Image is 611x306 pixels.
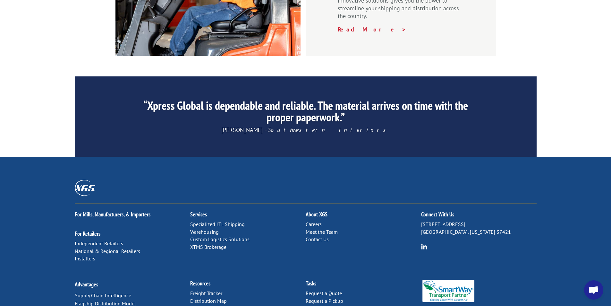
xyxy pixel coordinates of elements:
p: [PERSON_NAME] – [135,126,476,134]
a: Supply Chain Intelligence [75,292,131,299]
a: For Retailers [75,230,100,237]
a: Request a Pickup [306,298,343,304]
a: Freight Tracker [190,290,222,296]
a: About XGS [306,211,327,218]
a: Specialized LTL Shipping [190,221,245,227]
a: Contact Us [306,236,329,242]
a: Independent Retailers [75,240,123,247]
a: Services [190,211,207,218]
img: XGS_Logos_ALL_2024_All_White [75,180,95,196]
img: group-6 [421,243,427,249]
a: Custom Logistics Solutions [190,236,250,242]
a: Read More > [338,26,406,33]
h2: “Xpress Global is dependable and reliable. The material arrives on time with the proper paperwork.” [135,100,476,126]
a: XTMS Brokerage [190,244,226,250]
a: Installers [75,255,95,262]
a: Advantages [75,281,98,288]
a: National & Regional Retailers [75,248,140,254]
h2: Tasks [306,281,421,290]
em: Southwestern Interiors [268,126,390,134]
a: For Mills, Manufacturers, & Importers [75,211,150,218]
h2: Connect With Us [421,212,537,221]
a: Careers [306,221,322,227]
a: Request a Quote [306,290,342,296]
div: Open chat [584,280,603,300]
a: Warehousing [190,229,219,235]
a: Meet the Team [306,229,338,235]
a: Resources [190,280,210,287]
a: Distribution Map [190,298,227,304]
img: Smartway_Logo [421,280,476,302]
p: [STREET_ADDRESS] [GEOGRAPHIC_DATA], [US_STATE] 37421 [421,221,537,236]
